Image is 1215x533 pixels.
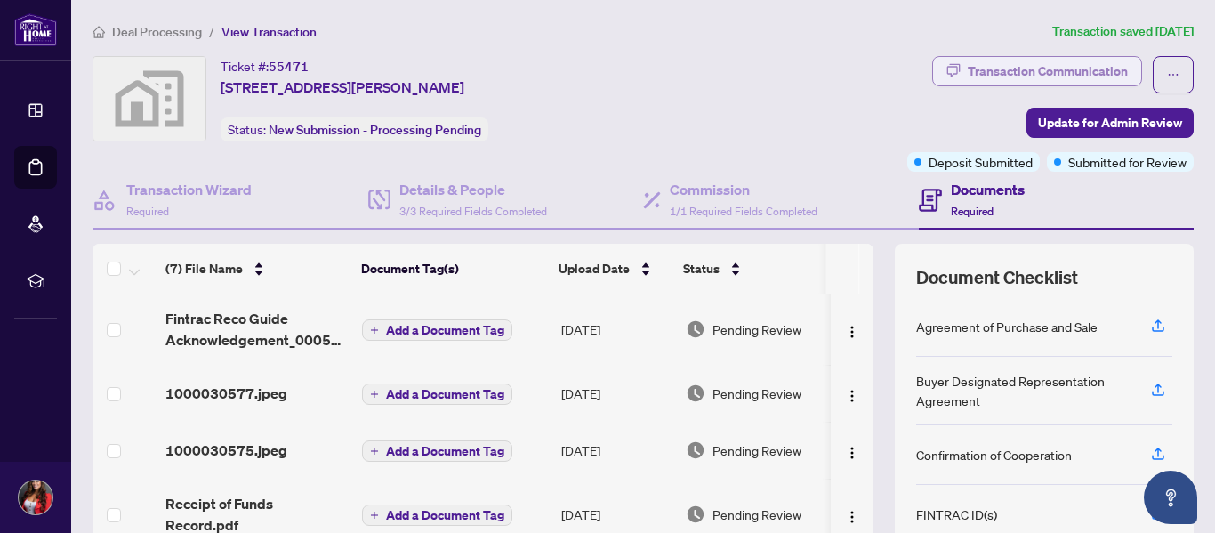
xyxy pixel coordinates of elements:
[916,265,1078,290] span: Document Checklist
[670,179,817,200] h4: Commission
[354,244,551,294] th: Document Tag(s)
[845,389,859,403] img: Logo
[165,383,287,404] span: 1000030577.jpeg
[670,205,817,218] span: 1/1 Required Fields Completed
[845,446,859,460] img: Logo
[845,325,859,339] img: Logo
[386,509,504,521] span: Add a Document Tag
[165,259,243,279] span: (7) File Name
[683,259,720,279] span: Status
[165,308,348,351] span: Fintrac Reco Guide Acknowledgement_000517.pdf
[554,294,680,365] td: [DATE]
[386,388,504,400] span: Add a Document Tag
[551,244,676,294] th: Upload Date
[686,384,705,403] img: Document Status
[93,57,205,141] img: svg%3e
[221,56,309,77] div: Ticket #:
[362,440,512,463] button: Add a Document Tag
[845,510,859,524] img: Logo
[14,13,57,46] img: logo
[838,315,866,343] button: Logo
[370,447,379,456] span: plus
[686,440,705,460] img: Document Status
[362,319,512,341] button: Add a Document Tag
[712,384,801,403] span: Pending Review
[916,317,1098,336] div: Agreement of Purchase and Sale
[712,440,801,460] span: Pending Review
[968,57,1128,85] div: Transaction Communication
[19,481,52,514] img: Profile Icon
[362,505,512,526] button: Add a Document Tag
[951,179,1025,200] h4: Documents
[386,445,504,457] span: Add a Document Tag
[362,440,512,462] button: Add a Document Tag
[1052,21,1194,42] article: Transaction saved [DATE]
[386,324,504,336] span: Add a Document Tag
[362,504,512,527] button: Add a Document Tag
[686,319,705,339] img: Document Status
[916,445,1072,464] div: Confirmation of Cooperation
[126,205,169,218] span: Required
[370,511,379,520] span: plus
[362,319,512,342] button: Add a Document Tag
[1038,109,1182,137] span: Update for Admin Review
[221,117,488,141] div: Status:
[362,384,512,405] button: Add a Document Tag
[165,440,287,461] span: 1000030575.jpeg
[370,326,379,335] span: plus
[916,505,997,524] div: FINTRAC ID(s)
[554,365,680,422] td: [DATE]
[370,390,379,399] span: plus
[838,436,866,464] button: Logo
[559,259,630,279] span: Upload Date
[399,179,547,200] h4: Details & People
[209,21,214,42] li: /
[1167,69,1179,81] span: ellipsis
[838,500,866,529] button: Logo
[126,179,252,200] h4: Transaction Wizard
[676,244,827,294] th: Status
[399,205,547,218] span: 3/3 Required Fields Completed
[838,379,866,408] button: Logo
[951,205,994,218] span: Required
[712,319,801,339] span: Pending Review
[686,505,705,524] img: Document Status
[916,371,1130,410] div: Buyer Designated Representation Agreement
[929,152,1033,172] span: Deposit Submitted
[158,244,354,294] th: (7) File Name
[932,56,1142,86] button: Transaction Communication
[93,26,105,38] span: home
[269,122,481,138] span: New Submission - Processing Pending
[554,422,680,479] td: [DATE]
[221,77,464,98] span: [STREET_ADDRESS][PERSON_NAME]
[1068,152,1187,172] span: Submitted for Review
[362,383,512,406] button: Add a Document Tag
[1144,471,1197,524] button: Open asap
[221,24,317,40] span: View Transaction
[269,59,309,75] span: 55471
[1026,108,1194,138] button: Update for Admin Review
[112,24,202,40] span: Deal Processing
[712,505,801,524] span: Pending Review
